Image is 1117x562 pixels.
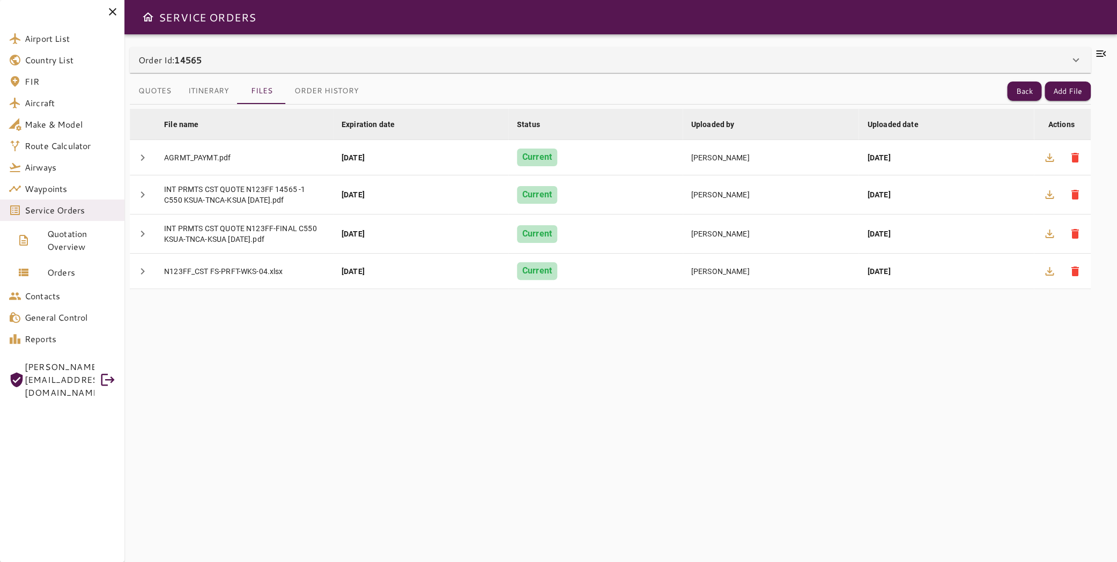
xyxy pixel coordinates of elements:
[867,152,1025,163] div: [DATE]
[517,225,557,243] div: Current
[1069,151,1082,164] span: delete
[691,189,850,200] div: [PERSON_NAME]
[1037,221,1062,247] button: Download file
[136,188,149,201] span: chevron_right
[1069,188,1082,201] span: delete
[342,228,500,239] div: [DATE]
[130,78,180,104] button: Quotes
[25,332,116,345] span: Reports
[138,54,202,66] p: Order Id:
[130,78,367,104] div: basic tabs example
[517,118,554,131] span: Status
[691,118,735,131] div: Uploaded by
[342,189,500,200] div: [DATE]
[1045,82,1091,101] button: Add File
[238,78,286,104] button: Files
[164,223,324,245] div: INT PRMTS CST QUOTE N123FF-FINAL C550 KSUA-TNCA-KSUA [DATE].pdf
[25,204,116,217] span: Service Orders
[164,152,324,163] div: AGRMT_PAYMT.pdf
[25,54,116,66] span: Country List
[137,6,159,28] button: Open drawer
[1062,221,1088,247] button: Delete file
[164,118,198,131] div: File name
[1062,258,1088,284] button: Delete file
[174,54,202,66] b: 14565
[136,227,149,240] span: chevron_right
[1069,265,1082,278] span: delete
[25,360,94,399] span: [PERSON_NAME][EMAIL_ADDRESS][DOMAIN_NAME]
[342,118,409,131] span: Expiration date
[25,290,116,302] span: Contacts
[1007,82,1041,101] button: Back
[1037,145,1062,171] button: Download file
[517,149,557,166] div: Current
[47,266,116,279] span: Orders
[691,266,850,277] div: [PERSON_NAME]
[1037,258,1062,284] button: Download file
[867,189,1025,200] div: [DATE]
[517,262,557,280] div: Current
[25,161,116,174] span: Airways
[130,47,1091,73] div: Order Id:14565
[342,266,500,277] div: [DATE]
[517,186,557,204] div: Current
[47,227,116,253] span: Quotation Overview
[136,265,149,278] span: chevron_right
[286,78,367,104] button: Order History
[25,139,116,152] span: Route Calculator
[1037,182,1062,208] button: Download file
[342,152,500,163] div: [DATE]
[136,151,149,164] span: chevron_right
[867,118,918,131] div: Uploaded date
[159,9,256,26] h6: SERVICE ORDERS
[517,118,540,131] div: Status
[164,118,212,131] span: File name
[1062,182,1088,208] button: Delete file
[25,182,116,195] span: Waypoints
[25,75,116,88] span: FIR
[691,152,850,163] div: [PERSON_NAME]
[1062,145,1088,171] button: Delete file
[164,184,324,205] div: INT PRMTS CST QUOTE N123FF 14565 -1 C550 KSUA-TNCA-KSUA [DATE].pdf
[867,228,1025,239] div: [DATE]
[691,228,850,239] div: [PERSON_NAME]
[25,97,116,109] span: Aircraft
[164,266,324,277] div: N123FF_CST FS-PRFT-WKS-04.xlsx
[691,118,749,131] span: Uploaded by
[867,118,932,131] span: Uploaded date
[25,118,116,131] span: Make & Model
[342,118,395,131] div: Expiration date
[867,266,1025,277] div: [DATE]
[180,78,238,104] button: Itinerary
[25,32,116,45] span: Airport List
[25,311,116,324] span: General Control
[1069,227,1082,240] span: delete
